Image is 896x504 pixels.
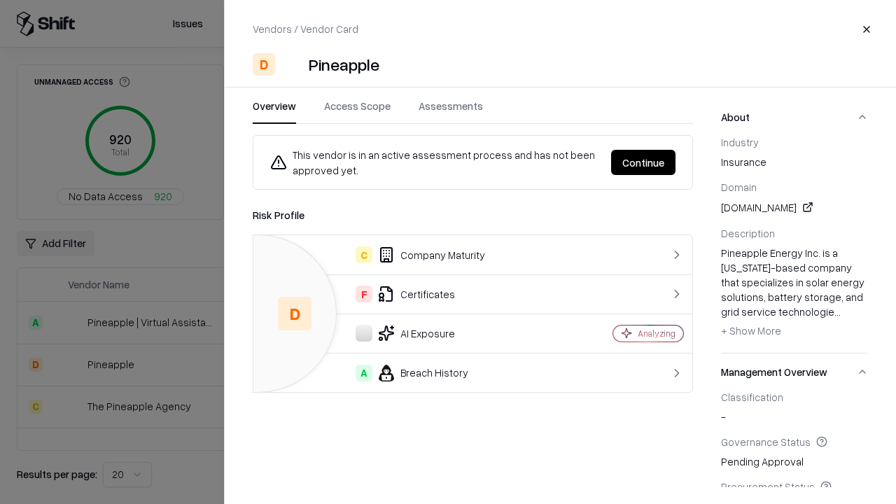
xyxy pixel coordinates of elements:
[721,227,868,239] div: Description
[638,328,675,339] div: Analyzing
[721,480,868,493] div: Procurement Status
[253,22,358,36] p: Vendors / Vendor Card
[611,150,675,175] button: Continue
[834,305,841,318] span: ...
[324,99,391,124] button: Access Scope
[253,53,275,76] div: D
[253,206,693,223] div: Risk Profile
[356,286,372,302] div: F
[721,319,781,342] button: + Show More
[721,435,868,469] div: Pending Approval
[721,136,868,353] div: About
[721,99,868,136] button: About
[721,199,868,216] div: [DOMAIN_NAME]
[419,99,483,124] button: Assessments
[265,286,564,302] div: Certificates
[265,325,564,342] div: AI Exposure
[721,391,868,424] div: -
[356,246,372,263] div: C
[721,435,868,448] div: Governance Status
[309,53,379,76] div: Pineapple
[721,353,868,391] button: Management Overview
[721,136,868,148] div: Industry
[721,155,868,169] span: insurance
[270,147,600,178] div: This vendor is in an active assessment process and has not been approved yet.
[281,53,303,76] img: Pineapple
[356,365,372,381] div: A
[721,181,868,193] div: Domain
[253,99,296,124] button: Overview
[278,297,311,330] div: D
[721,391,868,403] div: Classification
[265,246,564,263] div: Company Maturity
[721,324,781,337] span: + Show More
[721,246,868,342] div: Pineapple Energy Inc. is a [US_STATE]-based company that specializes in solar energy solutions, b...
[265,365,564,381] div: Breach History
